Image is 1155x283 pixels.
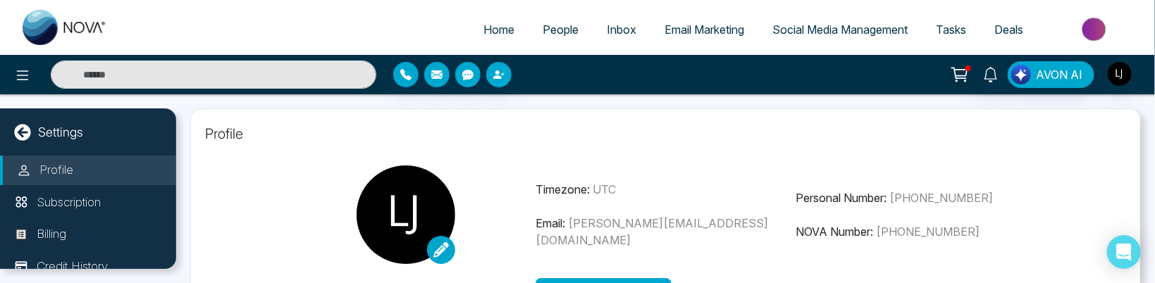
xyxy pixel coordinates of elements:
span: People [543,23,579,37]
a: Home [469,16,529,43]
p: Personal Number: [796,189,1056,206]
span: [PHONE_NUMBER] [889,191,993,205]
a: Deals [980,16,1037,43]
p: Credit History [37,258,108,276]
span: Email Marketing [665,23,744,37]
span: Tasks [936,23,966,37]
p: Billing [37,225,66,244]
img: Nova CRM Logo [23,10,107,45]
span: Deals [994,23,1023,37]
p: Profile [205,123,1126,144]
span: [PERSON_NAME][EMAIL_ADDRESS][DOMAIN_NAME] [536,216,768,247]
span: Inbox [607,23,636,37]
img: Lead Flow [1011,65,1031,84]
button: AVON AI [1008,61,1094,88]
img: Market-place.gif [1044,13,1147,45]
span: [PHONE_NUMBER] [876,225,980,239]
p: Settings [38,122,83,141]
a: People [529,16,593,43]
div: Open Intercom Messenger [1107,235,1141,269]
span: AVON AI [1036,66,1082,83]
p: Email: [536,215,796,249]
a: Tasks [922,16,980,43]
a: Email Marketing [650,16,758,43]
p: Timezone: [536,181,796,198]
p: NOVA Number: [796,223,1056,240]
a: Social Media Management [758,16,922,43]
span: UTC [593,182,616,196]
p: Subscription [37,194,101,212]
p: Profile [39,161,73,180]
span: Social Media Management [772,23,908,37]
span: Home [483,23,514,37]
img: User Avatar [1108,62,1132,86]
a: Inbox [593,16,650,43]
